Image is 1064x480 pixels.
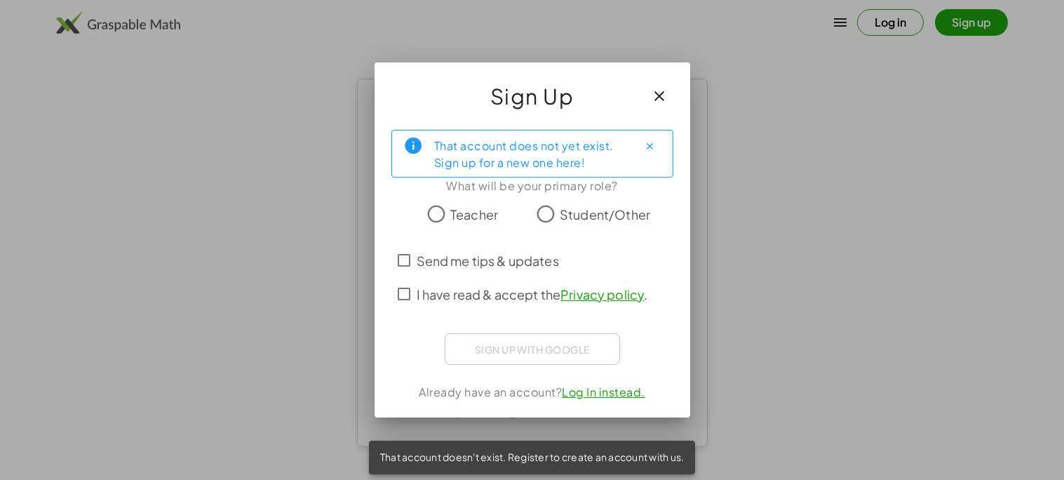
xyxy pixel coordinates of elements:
[391,384,673,401] div: Already have an account?
[417,251,559,270] span: Send me tips & updates
[560,205,650,224] span: Student/Other
[450,205,498,224] span: Teacher
[434,136,628,171] div: That account does not yet exist. Sign up for a new one here!
[560,286,644,302] a: Privacy policy
[417,285,648,304] span: I have read & accept the .
[562,385,645,399] a: Log In instead.
[391,178,673,194] div: What will be your primary role?
[369,441,696,474] div: That account doesn't exist. Register to create an account with us.
[639,135,661,157] button: Close
[490,79,574,113] span: Sign Up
